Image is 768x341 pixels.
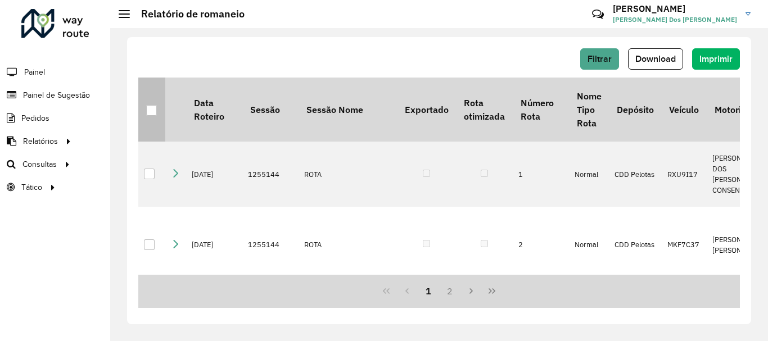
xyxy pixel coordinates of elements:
a: Contato Rápido [586,2,610,26]
td: 1255144 [242,142,299,207]
th: Rota otimizada [456,78,512,142]
span: Relatórios [23,135,58,147]
span: Download [635,54,676,63]
span: [PERSON_NAME] Dos [PERSON_NAME] [613,15,737,25]
span: Tático [21,181,42,193]
button: Download [628,48,683,70]
span: Painel [24,66,45,78]
button: 1 [418,280,439,302]
td: [DATE] [186,207,242,283]
th: Nome Tipo Rota [569,78,609,142]
th: Sessão Nome [299,78,397,142]
th: Data Roteiro [186,78,242,142]
button: Filtrar [580,48,619,70]
td: Normal [569,207,609,283]
td: CDD Pelotas [609,142,661,207]
button: 2 [439,280,460,302]
td: 2 [513,207,569,283]
td: Normal [569,142,609,207]
h3: [PERSON_NAME] [613,3,737,14]
button: Next Page [460,280,482,302]
td: RXU9I17 [662,142,707,207]
td: 1 [513,142,569,207]
span: Imprimir [699,54,733,63]
h2: Relatório de romaneio [130,8,245,20]
span: Pedidos [21,112,49,124]
th: Exportado [397,78,456,142]
td: ROTA [299,142,397,207]
td: MKF7C37 [662,207,707,283]
th: Número Rota [513,78,569,142]
button: Last Page [481,280,503,302]
span: Consultas [22,158,57,170]
td: ROTA [299,207,397,283]
button: Imprimir [692,48,740,70]
th: Depósito [609,78,661,142]
th: Veículo [662,78,707,142]
th: Sessão [242,78,299,142]
td: CDD Pelotas [609,207,661,283]
span: Painel de Sugestão [23,89,90,101]
span: Filtrar [588,54,612,63]
td: [DATE] [186,142,242,207]
td: 1255144 [242,207,299,283]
